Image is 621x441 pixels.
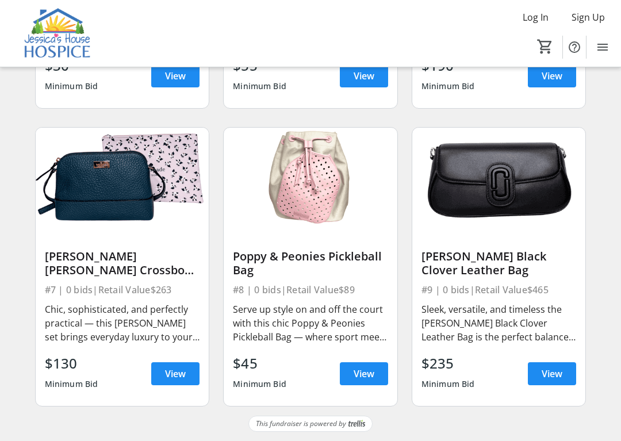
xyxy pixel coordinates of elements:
button: Log In [513,8,558,26]
span: View [542,367,562,381]
div: $45 [233,353,286,374]
img: Trellis Logo [348,420,365,428]
div: Chic, sophisticated, and perfectly practical — this [PERSON_NAME] set brings everyday luxury to y... [45,302,200,344]
a: View [528,64,576,87]
div: $130 [45,353,98,374]
span: Log In [523,10,549,24]
span: View [165,367,186,381]
div: #9 | 0 bids | Retail Value $465 [421,282,577,298]
span: Sign Up [572,10,605,24]
div: Serve up style on and off the court with this chic Poppy & Peonies Pickleball Bag — where sport m... [233,302,388,344]
div: #8 | 0 bids | Retail Value $89 [233,282,388,298]
button: Menu [591,36,614,59]
div: Poppy & Peonies Pickleball Bag [233,250,388,277]
a: View [151,64,200,87]
a: View [340,362,388,385]
a: View [528,362,576,385]
div: Minimum Bid [45,76,98,97]
img: Poppy & Peonies Pickleball Bag [224,128,397,225]
div: [PERSON_NAME] Black Clover Leather Bag [421,250,577,277]
div: Minimum Bid [45,374,98,394]
img: Jessica's House Hospice's Logo [7,5,109,62]
div: [PERSON_NAME] [PERSON_NAME] Crossbody & Cosmetic Pouch Set [45,250,200,277]
img: Kate Spade Hanna Crossbody & Cosmetic Pouch Set [36,128,209,225]
a: View [340,64,388,87]
button: Sign Up [562,8,614,26]
div: Minimum Bid [233,374,286,394]
span: This fundraiser is powered by [256,419,346,429]
div: Sleek, versatile, and timeless the [PERSON_NAME] Black Clover Leather Bag is the perfect balance ... [421,302,577,344]
span: View [354,69,374,83]
div: $235 [421,353,475,374]
img: Marc Jacob’s Black Clover Leather Bag [412,128,586,225]
span: View [542,69,562,83]
div: #7 | 0 bids | Retail Value $263 [45,282,200,298]
button: Help [563,36,586,59]
span: View [354,367,374,381]
div: Minimum Bid [421,374,475,394]
a: View [151,362,200,385]
button: Cart [535,36,555,57]
span: View [165,69,186,83]
div: Minimum Bid [233,76,286,97]
div: Minimum Bid [421,76,475,97]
